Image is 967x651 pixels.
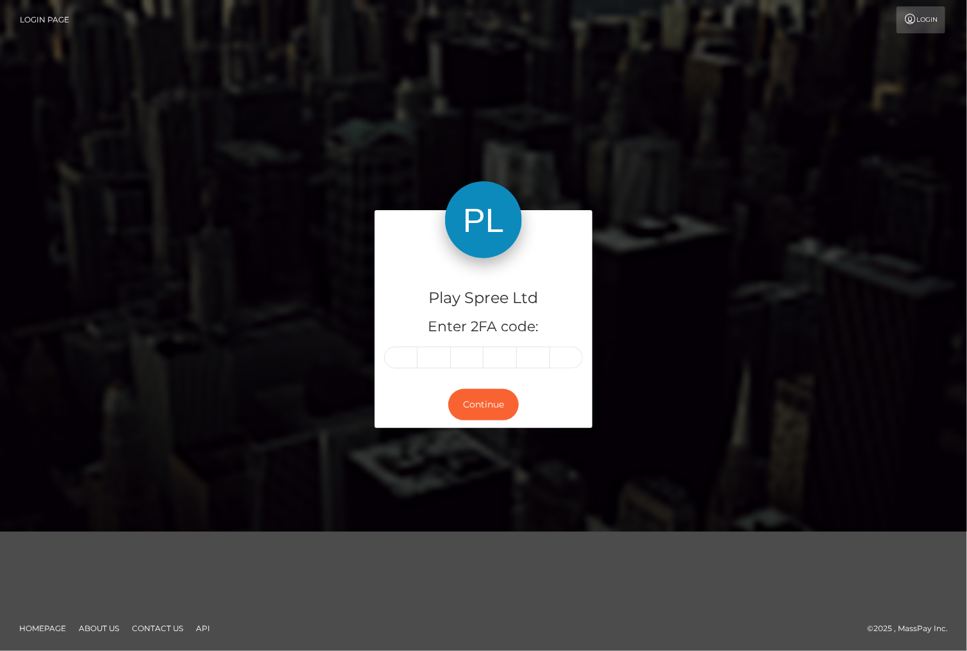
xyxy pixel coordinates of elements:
h5: Enter 2FA code: [384,317,583,337]
img: Play Spree Ltd [445,181,522,258]
div: © 2025 , MassPay Inc. [867,622,957,636]
a: About Us [74,618,124,638]
button: Continue [448,389,519,420]
a: API [191,618,215,638]
a: Homepage [14,618,71,638]
a: Login [897,6,945,33]
h4: Play Spree Ltd [384,287,583,309]
a: Contact Us [127,618,188,638]
a: Login Page [20,6,69,33]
